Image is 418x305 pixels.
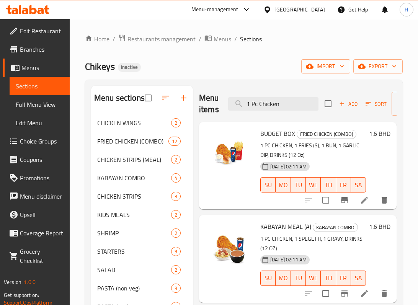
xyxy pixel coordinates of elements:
a: Upsell [3,206,70,224]
div: CHICKEN WINGS2 [91,114,193,132]
div: KABAYAN COMBO4 [91,169,193,187]
span: [DATE] 02:11 AM [267,256,310,263]
a: Full Menu View [10,95,70,114]
span: 2 [171,266,180,274]
div: items [171,247,181,256]
div: STARTERS9 [91,242,193,261]
span: KABAYAN COMBO [97,173,171,183]
span: Branches [20,45,64,54]
span: Coupons [20,155,64,164]
a: Restaurants management [118,34,196,44]
button: Branch-specific-item [335,284,354,303]
div: Inactive [118,63,141,72]
span: SA [354,179,363,191]
p: 1 PC CHICKEN, 1 FRIES (S), 1 BUN, 1 GARLIC DIP, DRINKS (12 Oz) [260,141,366,160]
span: Restaurants management [127,34,196,44]
span: TU [294,179,303,191]
span: STARTERS [97,247,171,256]
span: [DATE] 02:11 AM [267,163,310,170]
a: Sections [10,77,70,95]
span: SU [264,179,273,191]
span: PASTA (non veg) [97,284,171,293]
h2: Menu items [199,92,219,115]
button: TH [321,271,336,286]
div: items [171,265,181,274]
span: H [405,5,408,14]
div: FRIED CHICKEN (COMBO) [297,130,356,139]
nav: breadcrumb [85,34,403,44]
span: SA [354,272,363,284]
span: FR [339,272,348,284]
span: Coverage Report [20,228,64,238]
li: / [113,34,115,44]
button: SA [351,271,366,286]
a: Coverage Report [3,224,70,242]
button: TH [321,177,336,192]
h6: 1.6 BHD [369,128,390,139]
span: Sort [366,99,387,108]
p: 1 PC CHICKEN, 1 SPEGETTI, 1 GRAVY, DRINKS (12 OZ) [260,234,366,253]
span: FRIED CHICKEN (COMBO) [97,137,168,146]
button: Branch-specific-item [335,191,354,209]
a: Coupons [3,150,70,169]
button: SU [260,271,276,286]
div: items [171,192,181,201]
div: PASTA (non veg)3 [91,279,193,297]
span: SALAD [97,265,171,274]
div: FRIED CHICKEN (COMBO)12 [91,132,193,150]
span: Full Menu View [16,100,64,109]
span: Select all sections [140,90,156,106]
span: 2 [171,211,180,219]
span: Menus [21,63,64,72]
span: Version: [4,277,23,287]
span: CHICKEN WINGS [97,118,171,127]
button: export [353,59,403,73]
a: Edit Menu [10,114,70,132]
span: 12 [169,138,180,145]
span: CHICKEN STRIPS [97,192,171,201]
span: Promotions [20,173,64,183]
span: KABAYAN MEAL (A) [260,221,311,232]
button: TU [291,271,306,286]
div: items [171,228,181,238]
div: items [171,155,181,164]
button: SA [351,177,366,192]
span: CHICKEN STRIPS (MEAL) [97,155,171,164]
a: Choice Groups [3,132,70,150]
span: 3 [171,285,180,292]
span: Edit Menu [16,118,64,127]
span: 4 [171,175,180,182]
li: / [199,34,201,44]
span: WE [309,272,318,284]
span: import [307,62,344,71]
button: WE [306,177,321,192]
span: TU [294,272,303,284]
a: Promotions [3,169,70,187]
button: delete [375,284,394,303]
span: MO [279,179,288,191]
button: delete [375,191,394,209]
span: BUDGET BOX [260,128,295,139]
span: SHRIMP [97,228,171,238]
div: Menu-management [191,5,238,14]
div: items [171,210,181,219]
span: SU [264,272,273,284]
div: items [171,173,181,183]
span: KABAYAN COMBO [313,223,358,232]
h6: 1.6 BHD [369,221,390,232]
span: 9 [171,248,180,255]
div: SHRIMP2 [91,224,193,242]
span: KIDS MEALS [97,210,171,219]
span: Chikeys [85,58,115,75]
button: Sort [364,98,389,110]
span: 2 [171,230,180,237]
button: MO [276,177,291,192]
a: Edit menu item [360,289,369,298]
span: Sections [240,34,262,44]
